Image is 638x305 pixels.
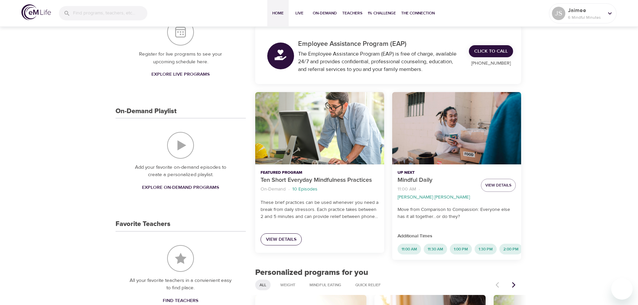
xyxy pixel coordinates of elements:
[368,10,396,17] span: 1% Challenge
[129,277,232,292] p: All your favorite teachers in a convienient easy to find place.
[351,280,385,290] div: Quick Relief
[568,6,604,14] p: Jaimee
[288,185,290,194] li: ·
[298,50,461,73] div: The Employee Assistance Program (EAP) is free of charge, available 24/7 and provides confidential...
[270,10,286,17] span: Home
[419,185,420,194] li: ·
[298,39,461,49] p: Employee Assistance Program (EAP)
[398,170,476,176] p: Up Next
[398,176,476,185] p: Mindful Daily
[276,282,299,288] span: Weight
[481,179,516,192] button: View Details
[163,297,198,305] span: Find Teachers
[499,244,522,254] div: 2:00 PM
[392,92,521,165] button: Mindful Daily
[499,246,522,252] span: 2:00 PM
[292,186,317,193] p: 10 Episodes
[255,92,384,165] button: Ten Short Everyday Mindfulness Practices
[261,233,302,246] a: View Details
[261,185,379,194] nav: breadcrumb
[398,185,476,201] nav: breadcrumb
[261,186,286,193] p: On-Demand
[475,244,497,254] div: 1:30 PM
[398,194,470,201] p: [PERSON_NAME] [PERSON_NAME]
[313,10,337,17] span: On-Demand
[398,244,421,254] div: 11:00 AM
[398,206,516,220] p: Move from Comparison to Compassion: Everyone else has it all together…or do they?
[167,132,194,159] img: On-Demand Playlist
[167,245,194,272] img: Favorite Teachers
[424,244,447,254] div: 11:30 AM
[398,186,416,193] p: 11:00 AM
[474,47,508,56] span: Click to Call
[129,164,232,179] p: Add your favorite on-demand episodes to create a personalized playlist.
[351,282,385,288] span: Quick Relief
[398,233,516,240] p: Additional Times
[266,235,296,244] span: View Details
[21,4,51,20] img: logo
[450,244,472,254] div: 1:00 PM
[305,282,345,288] span: Mindful Eating
[342,10,362,17] span: Teachers
[255,268,521,278] h2: Personalized programs for you
[139,181,222,194] a: Explore On-Demand Programs
[424,246,447,252] span: 11:30 AM
[568,14,604,20] p: 6 Mindful Minutes
[116,107,176,115] h3: On-Demand Playlist
[255,280,271,290] div: All
[506,278,521,292] button: Next items
[149,68,212,81] a: Explore Live Programs
[151,70,210,79] span: Explore Live Programs
[129,51,232,66] p: Register for live programs to see your upcoming schedule here.
[475,246,497,252] span: 1:30 PM
[73,6,147,20] input: Find programs, teachers, etc...
[261,199,379,220] p: These brief practices can be used whenever you need a break from daily stressors. Each practice t...
[305,280,346,290] div: Mindful Eating
[291,10,307,17] span: Live
[142,183,219,192] span: Explore On-Demand Programs
[398,246,421,252] span: 11:00 AM
[611,278,633,300] iframe: Button to launch messaging window
[167,19,194,46] img: Your Live Schedule
[469,45,513,58] a: Click to Call
[450,246,472,252] span: 1:00 PM
[401,10,435,17] span: The Connection
[276,280,300,290] div: Weight
[552,7,565,20] div: JS
[256,282,270,288] span: All
[469,60,513,67] p: [PHONE_NUMBER]
[485,182,511,189] span: View Details
[261,176,379,185] p: Ten Short Everyday Mindfulness Practices
[116,220,170,228] h3: Favorite Teachers
[261,170,379,176] p: Featured Program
